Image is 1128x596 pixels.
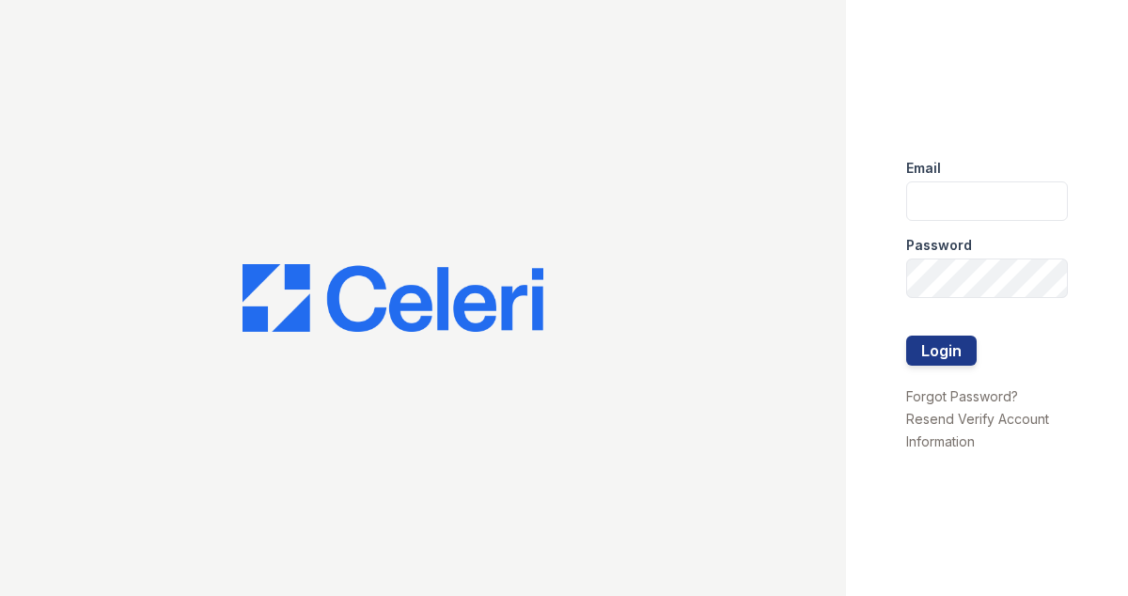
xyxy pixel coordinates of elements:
button: Login [906,336,977,366]
label: Email [906,159,941,178]
label: Password [906,236,972,255]
img: CE_Logo_Blue-a8612792a0a2168367f1c8372b55b34899dd931a85d93a1a3d3e32e68fde9ad4.png [243,264,543,332]
a: Resend Verify Account Information [906,411,1049,449]
a: Forgot Password? [906,388,1018,404]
